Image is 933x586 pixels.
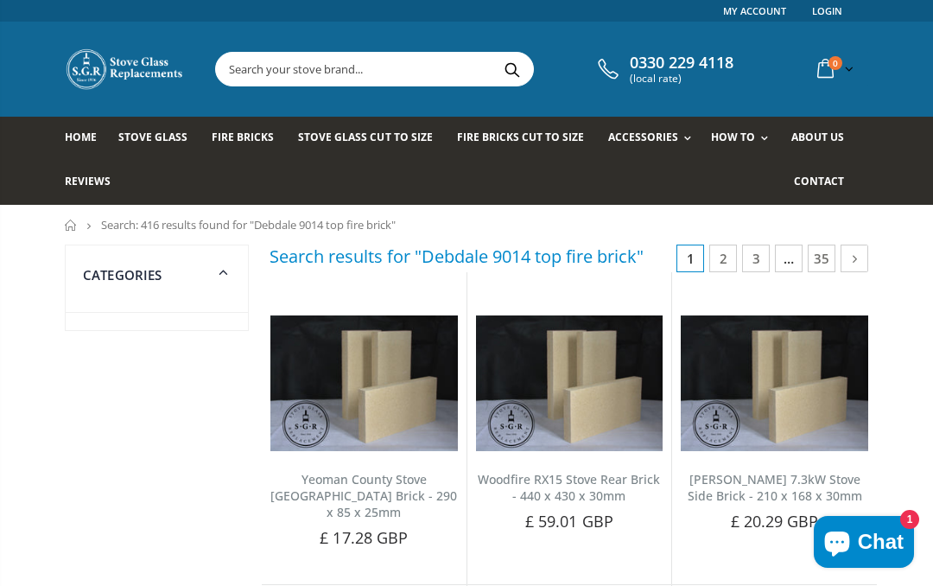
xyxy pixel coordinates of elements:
span: Accessories [608,130,678,144]
span: How To [711,130,755,144]
input: Search your stove brand... [216,53,692,86]
span: Home [65,130,97,144]
span: £ 59.01 GBP [525,511,613,532]
span: Stove Glass Cut To Size [298,130,432,144]
a: 35 [808,245,835,272]
a: 0 [810,52,857,86]
span: Contact [794,174,844,188]
span: £ 17.28 GBP [320,527,408,548]
span: 1 [676,245,704,272]
h3: Search results for "Debdale 9014 top fire brick" [270,245,644,268]
a: [PERSON_NAME] 7.3kW Stove Side Brick - 210 x 168 x 30mm [688,471,862,504]
span: Search: 416 results found for "Debdale 9014 top fire brick" [101,217,396,232]
span: Reviews [65,174,111,188]
a: Yeoman County Stove [GEOGRAPHIC_DATA] Brick - 290 x 85 x 25mm [270,471,457,520]
inbox-online-store-chat: Shopify online store chat [809,516,919,572]
a: Fire Bricks [212,117,287,161]
span: 0 [828,56,842,70]
a: Stove Glass [118,117,200,161]
span: £ 20.29 GBP [731,511,819,532]
span: Fire Bricks Cut To Size [457,130,584,144]
span: About us [791,130,844,144]
span: Fire Bricks [212,130,274,144]
img: Stove Glass Replacement [65,48,186,91]
button: Search [492,53,531,86]
span: Categories [83,266,162,283]
img: Woodfire RX15 Stove Rear Brick [476,315,663,451]
a: Accessories [608,117,700,161]
a: Reviews [65,161,124,205]
a: How To [711,117,777,161]
a: Fire Bricks Cut To Size [457,117,597,161]
a: Home [65,117,110,161]
img: Yeoman County Stove Lower Side Brick [270,315,458,451]
a: About us [791,117,857,161]
span: Stove Glass [118,130,187,144]
a: Stove Glass Cut To Size [298,117,445,161]
a: Woodfire RX15 Stove Rear Brick - 440 x 430 x 30mm [478,471,660,504]
a: Contact [794,161,857,205]
a: 3 [742,245,770,272]
span: … [775,245,803,272]
a: 2 [709,245,737,272]
a: Home [65,220,78,231]
img: Carron 7.3kW Stove Side Brick [681,315,868,451]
